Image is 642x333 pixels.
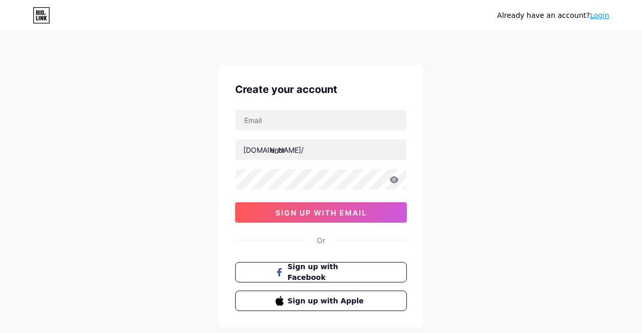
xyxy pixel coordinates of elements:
div: Or [317,235,325,246]
a: Login [590,11,609,19]
button: Sign up with Facebook [235,262,407,282]
button: sign up with email [235,202,407,223]
span: sign up with email [276,208,367,217]
button: Sign up with Apple [235,291,407,311]
div: [DOMAIN_NAME]/ [243,145,304,155]
input: Email [236,110,406,130]
span: Sign up with Facebook [288,261,367,283]
div: Create your account [235,82,407,97]
div: Already have an account? [497,10,609,21]
span: Sign up with Apple [288,296,367,306]
input: username [236,139,406,160]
